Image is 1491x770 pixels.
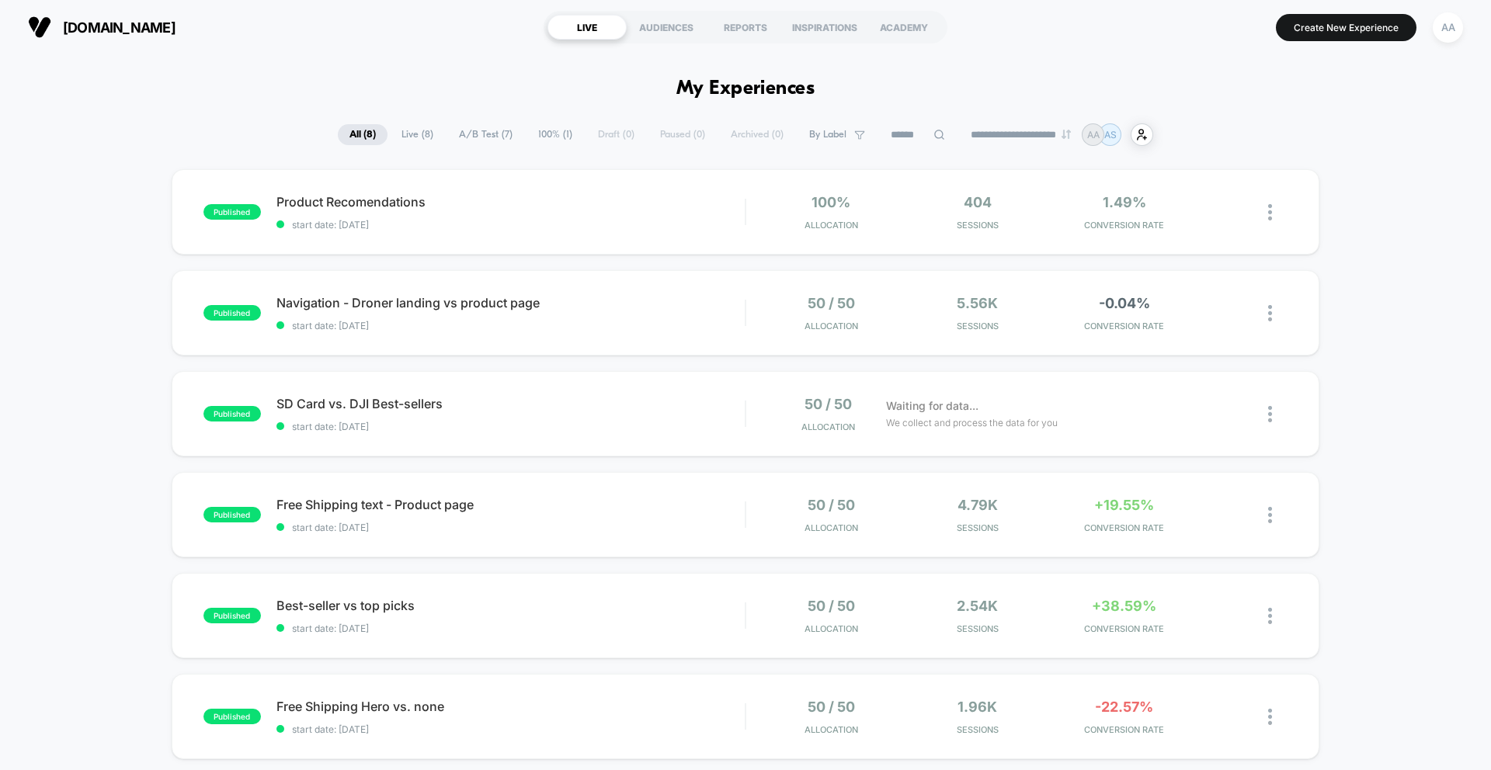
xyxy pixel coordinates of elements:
[1276,14,1416,41] button: Create New Experience
[276,219,745,231] span: start date: [DATE]
[447,124,524,145] span: A/B Test ( 7 )
[276,623,745,634] span: start date: [DATE]
[676,78,815,100] h1: My Experiences
[276,522,745,533] span: start date: [DATE]
[276,295,745,310] span: Navigation - Droner landing vs product page
[805,623,858,634] span: Allocation
[1433,12,1463,43] div: AA
[1055,220,1194,231] span: CONVERSION RATE
[1268,204,1272,220] img: close
[805,724,858,735] span: Allocation
[805,321,858,331] span: Allocation
[8,395,33,420] button: Play, NEW DEMO 2025-VEED.mp4
[1099,295,1150,311] span: -0.04%
[276,396,745,411] span: SD Card vs. DJI Best-sellers
[276,598,745,613] span: Best-seller vs top picks
[909,321,1048,331] span: Sessions
[203,406,261,421] span: published
[958,497,998,513] span: 4.79k
[276,421,745,432] span: start date: [DATE]
[12,374,752,389] input: Seek
[886,397,978,414] span: Waiting for data...
[338,124,388,145] span: All ( 8 )
[886,415,1058,430] span: We collect and process the data for you
[957,295,998,311] span: 5.56k
[203,305,261,321] span: published
[648,401,695,415] input: Volume
[808,598,855,614] span: 50 / 50
[785,15,864,40] div: INSPIRATIONS
[1092,598,1156,614] span: +38.59%
[203,608,261,623] span: published
[1268,608,1272,624] img: close
[812,194,850,210] span: 100%
[276,497,745,512] span: Free Shipping text - Product page
[23,15,180,40] button: [DOMAIN_NAME]
[1095,699,1153,715] span: -22.57%
[203,709,261,724] span: published
[909,724,1048,735] span: Sessions
[547,15,627,40] div: LIVE
[805,396,852,412] span: 50 / 50
[276,320,745,331] span: start date: [DATE]
[1055,321,1194,331] span: CONVERSION RATE
[577,399,618,416] div: Duration
[909,522,1048,533] span: Sessions
[1268,406,1272,422] img: close
[958,699,997,715] span: 1.96k
[1062,130,1071,139] img: end
[1055,522,1194,533] span: CONVERSION RATE
[864,15,944,40] div: ACADEMY
[805,522,858,533] span: Allocation
[957,598,998,614] span: 2.54k
[801,421,855,432] span: Allocation
[1268,305,1272,321] img: close
[276,699,745,714] span: Free Shipping Hero vs. none
[706,15,785,40] div: REPORTS
[527,124,584,145] span: 100% ( 1 )
[909,623,1048,634] span: Sessions
[28,16,51,39] img: Visually logo
[203,204,261,220] span: published
[627,15,706,40] div: AUDIENCES
[1094,497,1154,513] span: +19.55%
[63,19,176,36] span: [DOMAIN_NAME]
[276,723,745,735] span: start date: [DATE]
[808,295,855,311] span: 50 / 50
[203,507,261,522] span: published
[1268,709,1272,725] img: close
[964,194,992,210] span: 404
[1428,12,1468,43] button: AA
[805,220,858,231] span: Allocation
[1087,129,1100,140] p: AA
[1103,194,1146,210] span: 1.49%
[1055,623,1194,634] span: CONVERSION RATE
[390,124,445,145] span: Live ( 8 )
[808,497,855,513] span: 50 / 50
[1104,129,1117,140] p: AS
[276,194,745,210] span: Product Recomendations
[809,129,846,140] span: By Label
[1268,507,1272,523] img: close
[1055,724,1194,735] span: CONVERSION RATE
[362,196,399,233] button: Play, NEW DEMO 2025-VEED.mp4
[909,220,1048,231] span: Sessions
[539,399,575,416] div: Current time
[808,699,855,715] span: 50 / 50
